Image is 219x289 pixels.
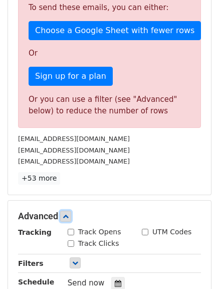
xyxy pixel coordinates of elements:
label: Track Clicks [78,238,119,249]
strong: Schedule [18,278,54,286]
p: To send these emails, you can either: [29,3,190,13]
strong: Tracking [18,228,52,236]
div: Or you can use a filter (see "Advanced" below) to reduce the number of rows [29,94,190,116]
span: Send now [68,278,105,287]
small: [EMAIL_ADDRESS][DOMAIN_NAME] [18,158,130,165]
strong: Filters [18,259,44,267]
p: Or [29,48,190,59]
small: [EMAIL_ADDRESS][DOMAIN_NAME] [18,135,130,142]
h5: Advanced [18,211,201,222]
small: [EMAIL_ADDRESS][DOMAIN_NAME] [18,147,130,154]
label: UTM Codes [152,227,191,237]
a: Sign up for a plan [29,67,113,86]
iframe: Chat Widget [169,241,219,289]
a: +53 more [18,172,60,185]
label: Track Opens [78,227,121,237]
a: Choose a Google Sheet with fewer rows [29,21,201,40]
